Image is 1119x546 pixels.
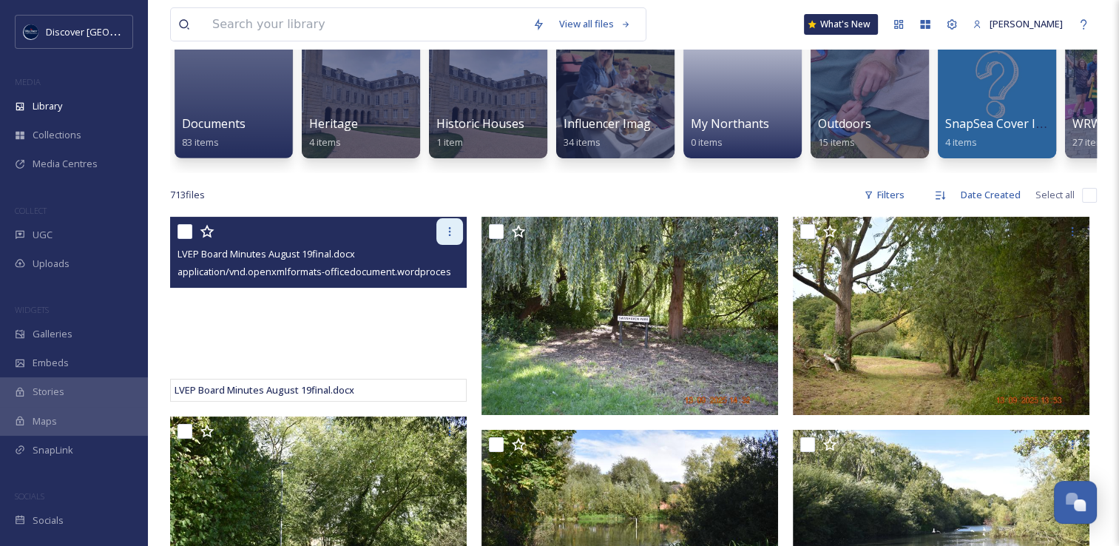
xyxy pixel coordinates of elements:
span: Galleries [33,327,72,341]
a: Influencer Images and Videos34 items [564,117,727,149]
span: LVEP Board Minutes August 19final.docx [175,383,354,397]
img: ext_1757786644.920388_SwanhavenPark@gmail.com-DSC_0618.JPG [481,217,778,415]
span: COLLECT [15,205,47,216]
a: Outdoors15 items [818,117,871,149]
span: application/vnd.openxmlformats-officedocument.wordprocessingml.document | 56.43 kB | 0 x 0 [178,264,589,278]
span: Embeds [33,356,69,370]
span: SOCIALS [15,491,44,502]
iframe: msdoc-iframe [170,217,467,402]
span: WIDGETS [15,304,49,315]
span: Maps [33,414,57,428]
span: Collections [33,128,81,142]
a: [PERSON_NAME] [965,10,1070,38]
span: Discover [GEOGRAPHIC_DATA] [46,24,180,38]
button: Open Chat [1054,481,1097,524]
span: Historic Houses [436,115,524,132]
div: Date Created [953,181,1028,209]
span: 34 items [564,135,601,149]
div: Filters [856,181,912,209]
img: Untitled%20design%20%282%29.png [24,24,38,39]
span: Documents [182,115,246,132]
span: 713 file s [170,188,205,202]
span: 1 item [436,135,463,149]
img: ext_1757786644.892991_SwanhavenPark@gmail.com-DSC_0613.JPG [793,217,1089,415]
span: Uploads [33,257,70,271]
span: 4 items [309,135,341,149]
span: MEDIA [15,76,41,87]
span: 0 items [691,135,723,149]
span: LVEP Board Minutes August 19final.docx [178,247,355,260]
span: Socials [33,513,64,528]
span: 15 items [818,135,855,149]
span: Media Centres [33,157,98,171]
a: My Northants0 items [691,117,769,149]
span: 83 items [182,135,219,149]
span: [PERSON_NAME] [990,17,1063,30]
span: 4 items [945,135,977,149]
a: What's New [804,14,878,35]
a: Historic Houses1 item [436,117,524,149]
span: Library [33,99,62,113]
span: Outdoors [818,115,871,132]
span: Stories [33,385,64,399]
span: SnapSea Cover Icons [945,115,1061,132]
a: Documents83 items [182,117,246,149]
span: 27 items [1072,135,1109,149]
a: Heritage4 items [309,117,358,149]
a: View all files [552,10,638,38]
span: Influencer Images and Videos [564,115,727,132]
input: Search your library [205,8,525,41]
span: Heritage [309,115,358,132]
span: Select all [1035,188,1075,202]
a: SnapSea Cover Icons4 items [945,117,1061,149]
span: My Northants [691,115,769,132]
span: UGC [33,228,53,242]
span: SnapLink [33,443,73,457]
